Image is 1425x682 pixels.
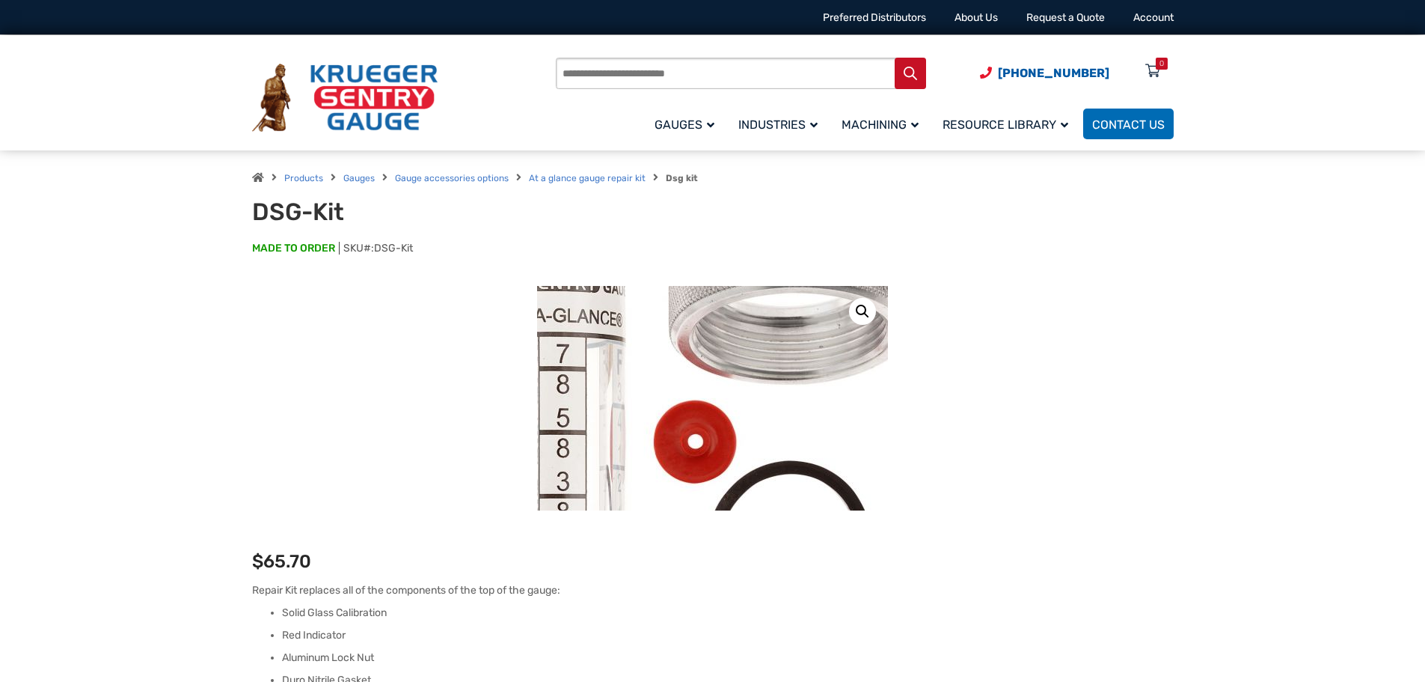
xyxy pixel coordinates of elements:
[374,242,413,255] span: DSG-Kit
[833,106,934,141] a: Machining
[655,118,714,132] span: Gauges
[252,198,621,226] h1: DSG-Kit
[529,173,646,183] a: At a glance gauge repair kit
[252,551,311,572] bdi: 65.70
[252,582,1174,598] p: Repair Kit replaces all of the components of the top of the gauge:
[954,11,998,24] a: About Us
[943,118,1068,132] span: Resource Library
[1159,58,1164,70] div: 0
[1133,11,1174,24] a: Account
[738,118,818,132] span: Industries
[980,64,1109,82] a: Phone Number (920) 434-8860
[252,241,335,256] span: MADE TO ORDER
[1092,118,1165,132] span: Contact Us
[343,173,375,183] a: Gauges
[282,651,1174,666] li: Aluminum Lock Nut
[823,11,926,24] a: Preferred Distributors
[1026,11,1105,24] a: Request a Quote
[849,298,876,325] a: View full-screen image gallery
[395,173,509,183] a: Gauge accessories options
[1083,109,1174,139] a: Contact Us
[646,106,729,141] a: Gauges
[252,64,438,133] img: Krueger Sentry Gauge
[729,106,833,141] a: Industries
[339,242,413,255] span: SKU#:
[998,66,1109,80] span: [PHONE_NUMBER]
[252,551,263,572] span: $
[282,628,1174,643] li: Red Indicator
[282,606,1174,621] li: Solid Glass Calibration
[666,173,698,183] strong: Dsg kit
[284,173,323,183] a: Products
[842,118,919,132] span: Machining
[934,106,1083,141] a: Resource Library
